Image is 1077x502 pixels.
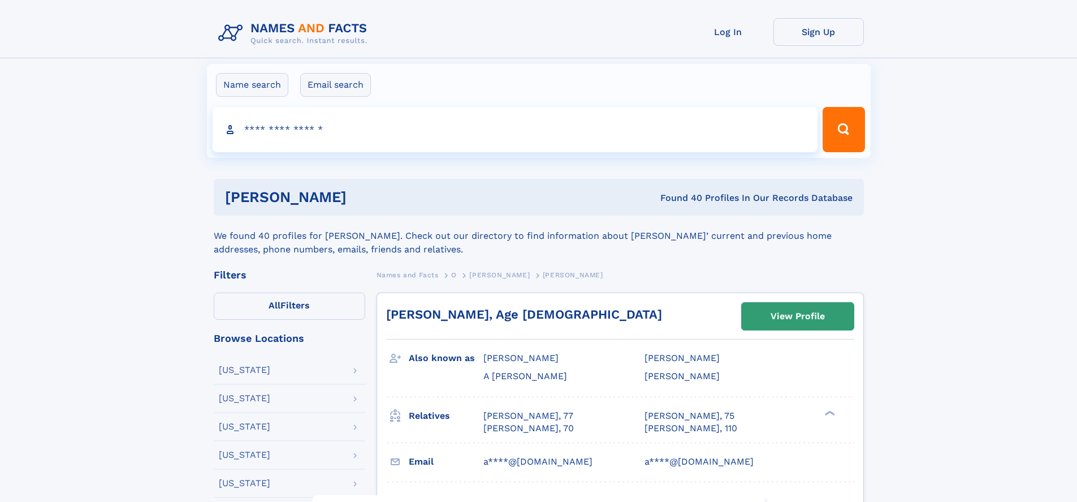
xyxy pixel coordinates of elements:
a: [PERSON_NAME], 77 [483,410,573,422]
a: [PERSON_NAME], Age [DEMOGRAPHIC_DATA] [386,307,662,321]
span: [PERSON_NAME] [543,271,603,279]
span: All [269,300,280,311]
div: View Profile [771,303,825,329]
div: Browse Locations [214,333,365,344]
label: Name search [216,73,288,97]
h3: Email [409,452,483,471]
a: Sign Up [773,18,864,46]
span: A [PERSON_NAME] [483,371,567,381]
span: O [451,271,457,279]
a: [PERSON_NAME], 110 [645,422,737,435]
span: [PERSON_NAME] [469,271,530,279]
div: Filters [214,270,365,280]
a: O [451,268,457,282]
div: [US_STATE] [219,450,270,460]
div: [US_STATE] [219,479,270,488]
div: We found 40 profiles for [PERSON_NAME]. Check out our directory to find information about [PERSON... [214,216,864,256]
span: [PERSON_NAME] [645,371,720,381]
span: [PERSON_NAME] [483,353,559,363]
a: [PERSON_NAME], 70 [483,422,574,435]
a: Names and Facts [377,268,439,282]
a: View Profile [742,303,854,330]
img: Logo Names and Facts [214,18,377,49]
div: [US_STATE] [219,422,270,431]
label: Filters [214,293,365,320]
div: Found 40 Profiles In Our Records Database [503,192,853,204]
a: [PERSON_NAME] [469,268,530,282]
h1: [PERSON_NAME] [225,190,504,204]
button: Search Button [823,107,864,152]
a: Log In [683,18,773,46]
h3: Also known as [409,349,483,368]
input: search input [213,107,818,152]
div: [US_STATE] [219,394,270,403]
a: [PERSON_NAME], 75 [645,410,734,422]
span: [PERSON_NAME] [645,353,720,363]
label: Email search [300,73,371,97]
h3: Relatives [409,406,483,426]
div: ❯ [822,409,836,417]
div: [US_STATE] [219,366,270,375]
